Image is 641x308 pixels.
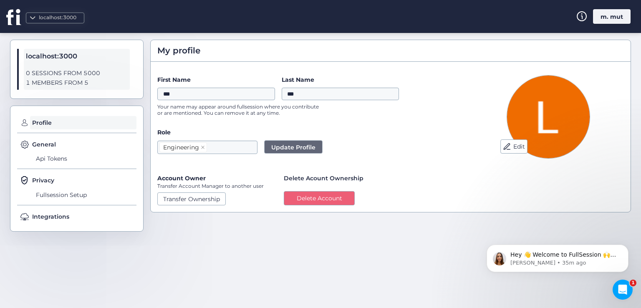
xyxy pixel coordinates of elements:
[474,227,641,285] iframe: Intercom notifications message
[32,140,56,149] span: General
[284,191,355,205] button: Delete Account
[157,44,200,57] span: My profile
[37,14,78,22] div: localhost:3000
[30,116,136,129] span: Profile
[157,183,264,189] p: Transfer Account Manager to another user
[507,75,590,159] img: Avatar Picture
[613,280,633,300] iframe: Intercom live chat
[264,140,323,154] button: Update Profile
[32,176,54,185] span: Privacy
[159,142,207,152] nz-select-item: Engineering
[34,152,136,166] span: Api Tokens
[157,174,206,182] label: Account Owner
[163,143,199,152] div: Engineering
[26,68,128,78] span: 0 SESSIONS FROM 5000
[32,212,69,221] span: Integrations
[500,139,527,154] button: Edit
[157,128,459,137] label: Role
[26,78,128,88] span: 1 MEMBERS FROM 5
[271,143,315,152] span: Update Profile
[26,51,128,62] span: localhost:3000
[630,280,636,286] span: 1
[34,188,136,202] span: Fullsession Setup
[284,174,363,183] span: Delete Acount Ownership
[157,75,275,84] label: First Name
[157,104,324,116] p: Your name may appear around fullsession where you contribute or are mentioned. You can remove it ...
[157,192,226,205] button: Transfer Ownership
[282,75,399,84] label: Last Name
[593,9,631,24] div: m. mut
